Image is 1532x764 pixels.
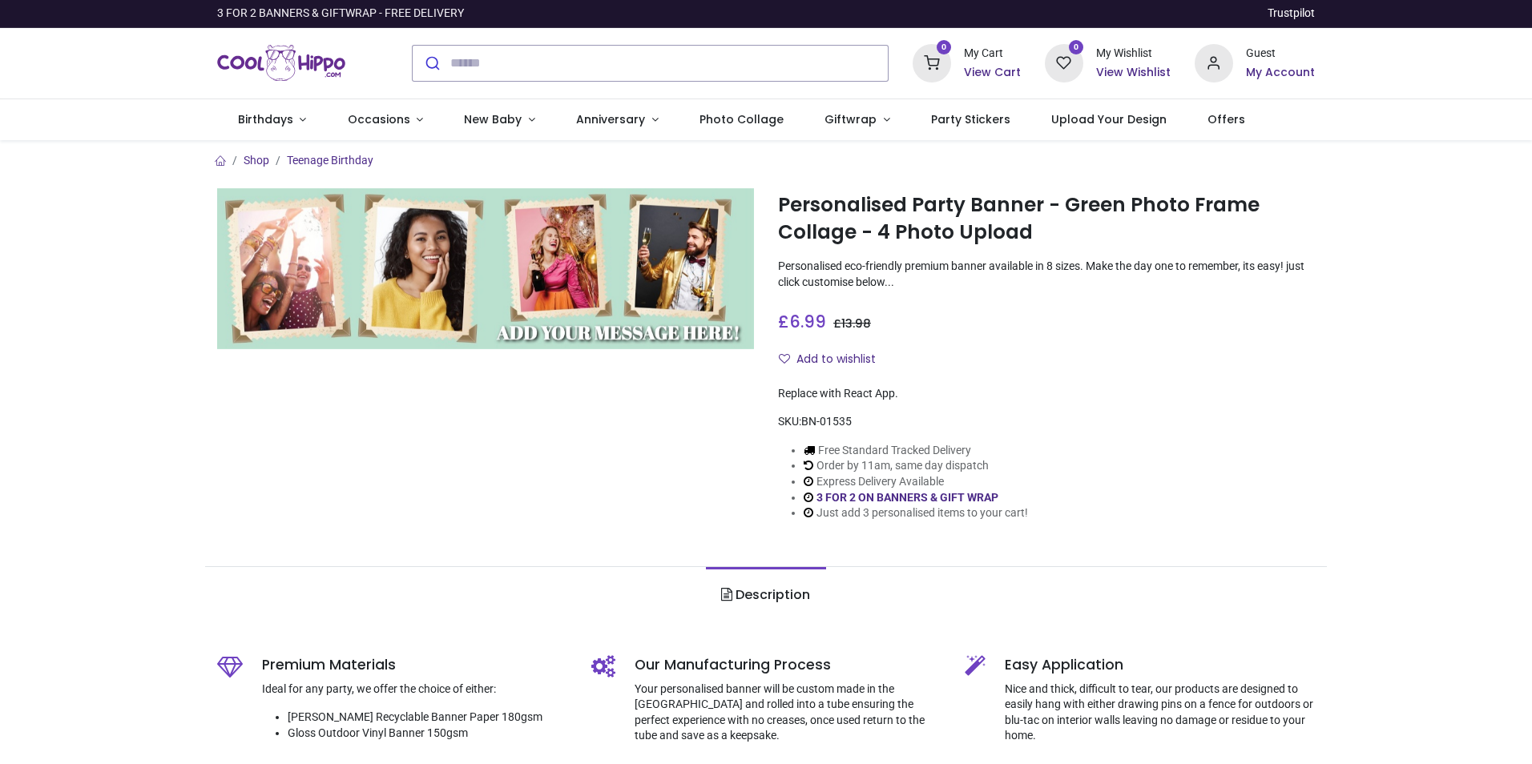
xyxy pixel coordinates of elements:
span: 13.98 [841,316,871,332]
img: Cool Hippo [217,41,345,86]
li: [PERSON_NAME] Recyclable Banner Paper 180gsm [288,710,567,726]
span: £ [778,310,826,333]
span: Anniversary [576,111,645,127]
a: Occasions [327,99,444,141]
sup: 0 [937,40,952,55]
i: Add to wishlist [779,353,790,364]
a: My Account [1246,65,1315,81]
a: View Wishlist [1096,65,1171,81]
div: SKU: [778,414,1315,430]
div: 3 FOR 2 BANNERS & GIFTWRAP - FREE DELIVERY [217,6,464,22]
span: Giftwrap [824,111,877,127]
a: New Baby [444,99,556,141]
li: Express Delivery Available [804,474,1028,490]
li: Gloss Outdoor Vinyl Banner 150gsm [288,726,567,742]
span: Upload Your Design [1051,111,1167,127]
a: Teenage Birthday [287,154,373,167]
span: New Baby [464,111,522,127]
h5: Premium Materials [262,655,567,675]
span: Party Stickers [931,111,1010,127]
span: Photo Collage [699,111,784,127]
li: Order by 11am, same day dispatch [804,458,1028,474]
li: Free Standard Tracked Delivery [804,443,1028,459]
sup: 0 [1069,40,1084,55]
span: £ [833,316,871,332]
li: Just add 3 personalised items to your cart! [804,505,1028,521]
a: 0 [913,55,951,68]
button: Add to wishlistAdd to wishlist [778,346,889,373]
a: 3 FOR 2 ON BANNERS & GIFT WRAP [816,491,998,504]
a: 0 [1045,55,1083,68]
div: My Cart [964,46,1021,62]
a: Giftwrap [804,99,910,141]
div: My Wishlist [1096,46,1171,62]
p: Personalised eco-friendly premium banner available in 8 sizes. Make the day one to remember, its ... [778,259,1315,290]
img: Personalised Party Banner - Green Photo Frame Collage - 4 Photo Upload [217,188,754,349]
span: BN-01535 [801,415,852,428]
span: Occasions [348,111,410,127]
a: Description [706,567,825,623]
a: Anniversary [555,99,679,141]
span: Birthdays [238,111,293,127]
p: Ideal for any party, we offer the choice of either: [262,682,567,698]
h1: Personalised Party Banner - Green Photo Frame Collage - 4 Photo Upload [778,191,1315,247]
div: Guest [1246,46,1315,62]
span: 6.99 [789,310,826,333]
h5: Easy Application [1005,655,1315,675]
a: Birthdays [217,99,327,141]
a: View Cart [964,65,1021,81]
button: Submit [413,46,450,81]
p: Your personalised banner will be custom made in the [GEOGRAPHIC_DATA] and rolled into a tube ensu... [635,682,941,744]
a: Trustpilot [1268,6,1315,22]
span: Offers [1207,111,1245,127]
div: Replace with React App. [778,386,1315,402]
h5: Our Manufacturing Process [635,655,941,675]
a: Shop [244,154,269,167]
a: Logo of Cool Hippo [217,41,345,86]
p: Nice and thick, difficult to tear, our products are designed to easily hang with either drawing p... [1005,682,1315,744]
